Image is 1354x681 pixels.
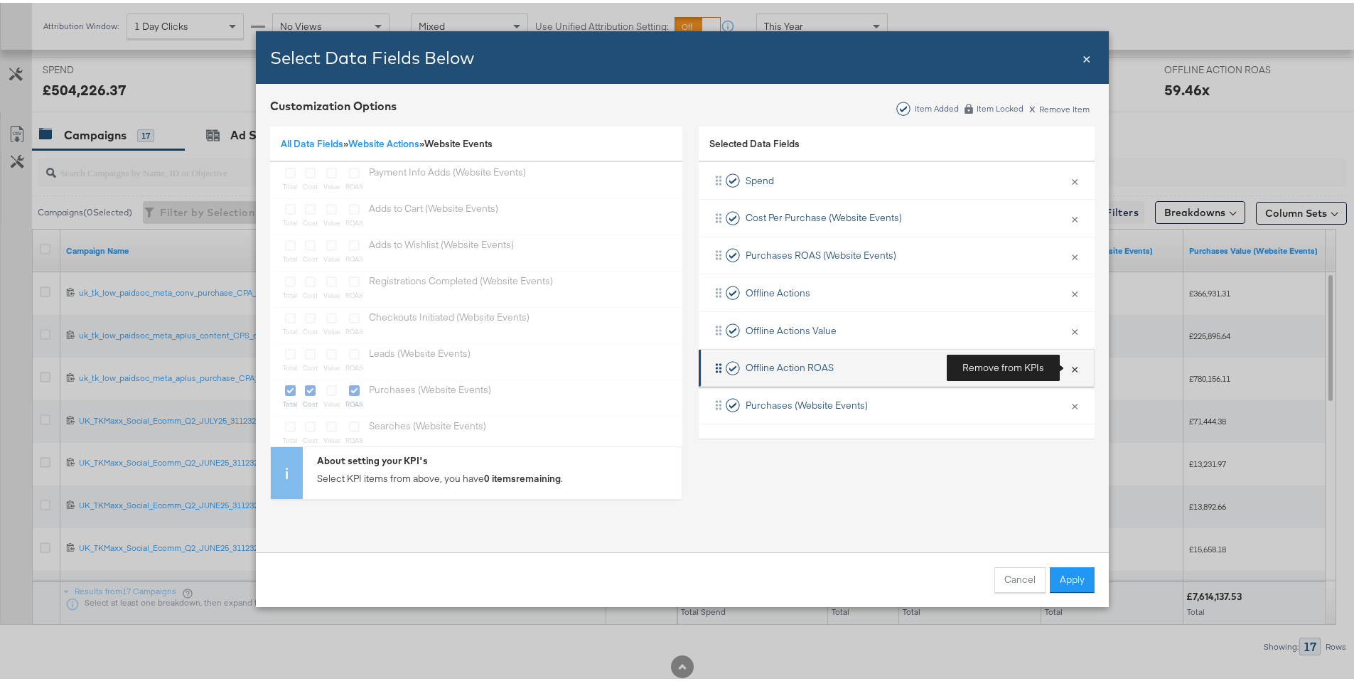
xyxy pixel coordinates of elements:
button: × [1065,350,1084,380]
span: Spend [746,171,774,185]
span: Offline Actions Value [746,321,837,335]
button: × [1065,387,1084,417]
div: Bulk Add Locations Modal [256,28,1109,604]
div: Close [1082,45,1091,65]
span: Select Data Fields Below [270,44,474,65]
div: About setting your KPI's [317,451,675,465]
div: Item Added [914,101,960,111]
span: » [348,134,424,147]
div: Customization Options [270,95,397,112]
span: x [1029,97,1036,112]
strong: 0 items remaining [484,469,561,482]
button: Cancel [994,564,1046,590]
a: Website Actions [348,134,419,147]
button: × [1065,275,1084,305]
div: Item Locked [976,101,1024,111]
button: Apply [1050,564,1095,590]
span: Offline Action ROAS [746,358,834,372]
span: × [1082,45,1091,64]
span: » [281,134,348,147]
button: × [1065,200,1084,230]
span: Purchases (Website Events) [746,396,868,409]
div: Remove Item [1028,100,1090,112]
span: Cost Per Purchase (Website Events) [746,208,902,222]
span: Purchases ROAS (Website Events) [746,246,896,259]
span: Selected Data Fields [709,134,800,154]
a: All Data Fields [281,134,343,147]
button: × [1065,238,1084,268]
button: × [1065,313,1084,343]
span: Website Events [424,134,493,147]
button: × [1065,163,1084,193]
span: Offline Actions [746,284,810,297]
p: Select KPI items from above, you have . [317,469,675,483]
